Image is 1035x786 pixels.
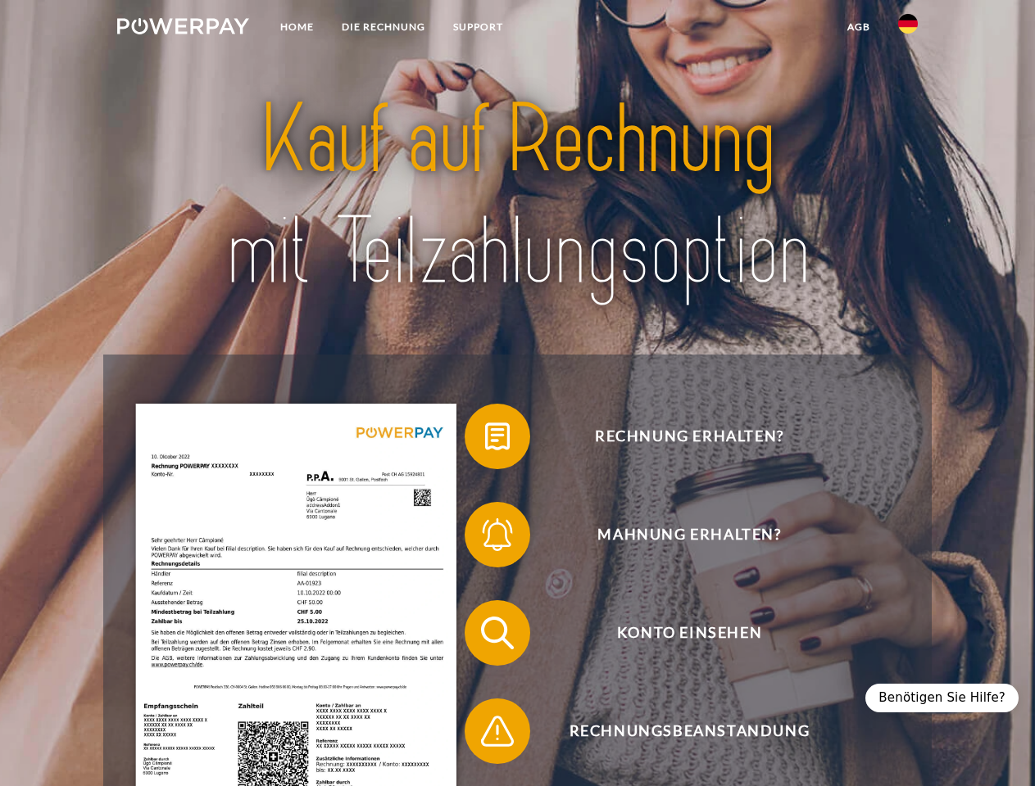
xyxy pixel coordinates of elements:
a: DIE RECHNUNG [328,12,439,42]
img: logo-powerpay-white.svg [117,18,249,34]
img: qb_bill.svg [477,416,518,457]
div: Benötigen Sie Hilfe? [865,684,1019,712]
img: qb_warning.svg [477,711,518,752]
a: Home [266,12,328,42]
span: Rechnungsbeanstandung [488,698,890,764]
a: SUPPORT [439,12,517,42]
button: Mahnung erhalten? [465,502,891,567]
span: Konto einsehen [488,600,890,666]
img: title-powerpay_de.svg [157,79,878,314]
span: Rechnung erhalten? [488,404,890,469]
button: Konto einsehen [465,600,891,666]
img: qb_search.svg [477,612,518,653]
img: de [898,14,918,34]
button: Rechnung erhalten? [465,404,891,469]
span: Mahnung erhalten? [488,502,890,567]
a: agb [833,12,884,42]
button: Rechnungsbeanstandung [465,698,891,764]
img: qb_bell.svg [477,514,518,555]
